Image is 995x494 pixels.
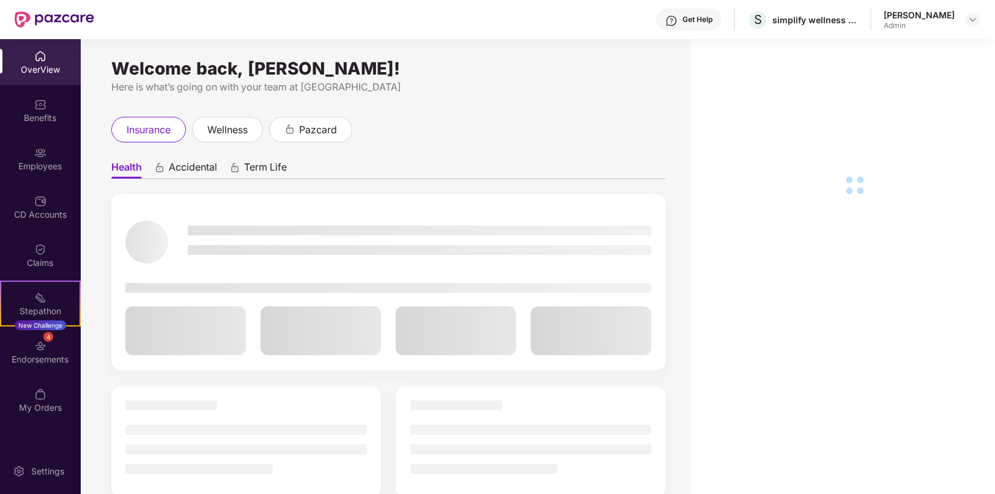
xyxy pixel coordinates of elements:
img: svg+xml;base64,PHN2ZyBpZD0iTXlfT3JkZXJzIiBkYXRhLW5hbWU9Ik15IE9yZGVycyIgeG1sbnM9Imh0dHA6Ly93d3cudz... [34,388,46,400]
img: svg+xml;base64,PHN2ZyBpZD0iSG9tZSIgeG1sbnM9Imh0dHA6Ly93d3cudzMub3JnLzIwMDAvc3ZnIiB3aWR0aD0iMjAiIG... [34,50,46,62]
img: svg+xml;base64,PHN2ZyBpZD0iQ0RfQWNjb3VudHMiIGRhdGEtbmFtZT0iQ0QgQWNjb3VudHMiIHhtbG5zPSJodHRwOi8vd3... [34,195,46,207]
div: animation [154,162,165,173]
div: Here is what’s going on with your team at [GEOGRAPHIC_DATA] [111,79,666,95]
div: Settings [28,465,68,477]
img: svg+xml;base64,PHN2ZyBpZD0iQmVuZWZpdHMiIHhtbG5zPSJodHRwOi8vd3d3LnczLm9yZy8yMDAwL3N2ZyIgd2lkdGg9Ij... [34,98,46,111]
div: animation [284,123,295,135]
img: svg+xml;base64,PHN2ZyBpZD0iQ2xhaW0iIHhtbG5zPSJodHRwOi8vd3d3LnczLm9yZy8yMDAwL3N2ZyIgd2lkdGg9IjIwIi... [34,243,46,256]
span: Accidental [169,161,217,179]
img: svg+xml;base64,PHN2ZyBpZD0iRW1wbG95ZWVzIiB4bWxucz0iaHR0cDovL3d3dy53My5vcmcvMjAwMC9zdmciIHdpZHRoPS... [34,147,46,159]
span: S [754,12,762,27]
img: svg+xml;base64,PHN2ZyBpZD0iRW5kb3JzZW1lbnRzIiB4bWxucz0iaHR0cDovL3d3dy53My5vcmcvMjAwMC9zdmciIHdpZH... [34,340,46,352]
span: pazcard [299,122,337,138]
img: New Pazcare Logo [15,12,94,28]
div: Stepathon [1,305,80,317]
div: [PERSON_NAME] [884,9,955,21]
img: svg+xml;base64,PHN2ZyBpZD0iRHJvcGRvd24tMzJ4MzIiIHhtbG5zPSJodHRwOi8vd3d3LnczLm9yZy8yMDAwL3N2ZyIgd2... [968,15,978,24]
img: svg+xml;base64,PHN2ZyBpZD0iU2V0dGluZy0yMHgyMCIgeG1sbnM9Imh0dHA6Ly93d3cudzMub3JnLzIwMDAvc3ZnIiB3aW... [13,465,25,477]
img: svg+xml;base64,PHN2ZyB4bWxucz0iaHR0cDovL3d3dy53My5vcmcvMjAwMC9zdmciIHdpZHRoPSIyMSIgaGVpZ2h0PSIyMC... [34,292,46,304]
span: Health [111,161,142,179]
div: New Challenge [15,320,66,330]
span: Term Life [244,161,287,179]
div: Welcome back, [PERSON_NAME]! [111,64,666,73]
span: wellness [207,122,248,138]
div: Get Help [682,15,712,24]
div: simplify wellness india private limited [772,14,858,26]
img: svg+xml;base64,PHN2ZyBpZD0iSGVscC0zMngzMiIgeG1sbnM9Imh0dHA6Ly93d3cudzMub3JnLzIwMDAvc3ZnIiB3aWR0aD... [665,15,678,27]
div: animation [229,162,240,173]
div: 4 [43,332,53,342]
div: Admin [884,21,955,31]
span: insurance [127,122,171,138]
